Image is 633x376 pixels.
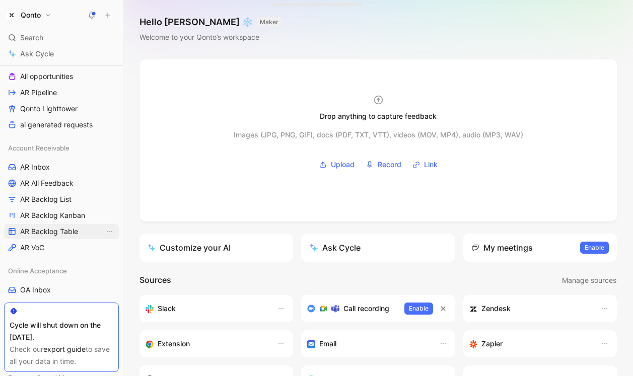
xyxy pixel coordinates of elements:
[158,303,176,315] h3: Slack
[4,263,119,362] div: Online AcceptanceOA InboxOA All FeedbackOA Backlog ListOA Backlog KanbanOA Backlog Table
[4,224,119,239] a: AR Backlog TableView actions
[21,11,41,20] h1: Qonto
[20,88,57,98] span: AR Pipeline
[4,160,119,175] a: AR Inbox
[257,17,282,27] button: MAKER
[43,345,86,353] a: export guide
[404,303,433,315] button: Enable
[4,46,119,61] a: Ask Cycle
[7,10,17,20] img: Qonto
[8,143,69,153] span: Account Receivable
[4,30,119,45] div: Search
[4,8,54,22] button: QontoQonto
[20,210,85,220] span: AR Backlog Kanban
[20,243,44,253] span: AR VoC
[301,234,455,262] button: Ask Cycle
[481,303,511,315] h3: Zendesk
[4,85,119,100] a: AR Pipeline
[20,48,54,60] span: Ask Cycle
[331,159,355,171] span: Upload
[309,242,361,254] div: Ask Cycle
[315,157,358,172] button: Upload
[10,319,113,343] div: Cycle will shut down on the [DATE].
[139,274,171,287] h2: Sources
[105,227,115,237] button: View actions
[409,157,441,172] button: Link
[471,242,533,254] div: My meetings
[20,104,78,114] span: Qonto Lighttower
[4,69,119,84] a: All opportunities
[20,120,93,130] span: ai generated requests
[4,101,119,116] a: Qonto Lighttower
[4,140,119,255] div: Account ReceivableAR InboxAR All FeedbackAR Backlog ListAR Backlog KanbanAR Backlog TableView act...
[148,242,231,254] div: Customize your AI
[561,274,617,287] button: Manage sources
[409,304,429,314] span: Enable
[139,16,282,28] h1: Hello [PERSON_NAME] ❄️
[481,338,503,350] h3: Zapier
[146,303,267,315] div: Sync your customers, send feedback and get updates in Slack
[4,282,119,297] a: OA Inbox
[4,298,119,314] a: OA All Feedback
[139,234,293,262] a: Customize your AI
[20,194,72,204] span: AR Backlog List
[580,242,609,254] button: Enable
[469,303,591,315] div: Sync customers and create docs
[307,303,396,315] div: Record & transcribe meetings from Zoom, Meet & Teams.
[469,338,591,350] div: Capture feedback from thousands of sources with Zapier (survey results, recordings, sheets, etc).
[343,303,389,315] h3: Call recording
[562,274,616,286] span: Manage sources
[158,338,190,350] h3: Extension
[4,117,119,132] a: ai generated requests
[8,266,67,276] span: Online Acceptance
[4,50,119,132] div: 📌 QontoAll opportunitiesAR PipelineQonto Lighttowerai generated requests
[4,208,119,223] a: AR Backlog Kanban
[20,301,75,311] span: OA All Feedback
[139,31,282,43] div: Welcome to your Qonto’s workspace
[20,285,51,295] span: OA Inbox
[307,338,429,350] div: Forward emails to your feedback inbox
[20,71,73,82] span: All opportunities
[234,129,523,141] div: Images (JPG, PNG, GIF), docs (PDF, TXT, VTT), videos (MOV, MP4), audio (MP3, WAV)
[20,162,50,172] span: AR Inbox
[146,338,267,350] div: Capture feedback from anywhere on the web
[4,263,119,278] div: Online Acceptance
[10,343,113,367] div: Check our to save all your data in time.
[20,178,74,188] span: AR All Feedback
[319,338,336,350] h3: Email
[362,157,405,172] button: Record
[424,159,438,171] span: Link
[20,227,78,237] span: AR Backlog Table
[4,192,119,207] a: AR Backlog List
[378,159,401,171] span: Record
[4,140,119,156] div: Account Receivable
[585,243,604,253] span: Enable
[4,240,119,255] a: AR VoC
[320,110,437,122] div: Drop anything to capture feedback
[20,32,43,44] span: Search
[4,176,119,191] a: AR All Feedback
